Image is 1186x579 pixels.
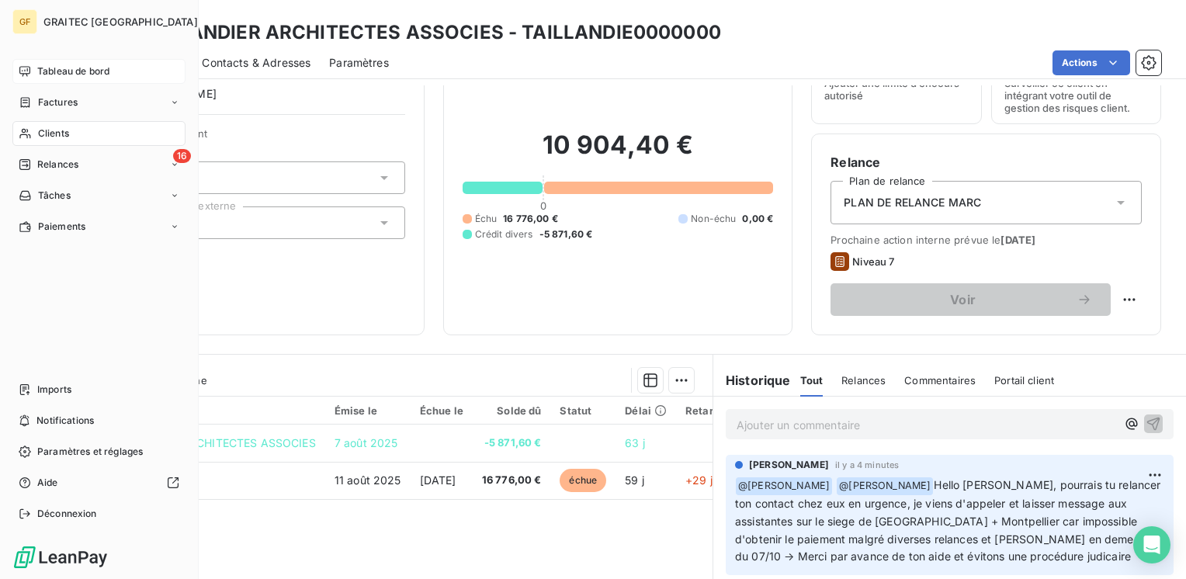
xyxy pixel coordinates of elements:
[685,473,713,487] span: +29 j
[38,220,85,234] span: Paiements
[800,374,824,387] span: Tout
[12,470,186,495] a: Aide
[482,435,542,451] span: -5 871,60 €
[420,404,463,417] div: Échue le
[107,404,316,418] div: Référence
[736,477,832,495] span: @ [PERSON_NAME]
[12,545,109,570] img: Logo LeanPay
[36,414,94,428] span: Notifications
[335,473,401,487] span: 11 août 2025
[475,227,533,241] span: Crédit divers
[335,404,401,417] div: Émise le
[482,404,542,417] div: Solde dû
[38,95,78,109] span: Factures
[852,255,894,268] span: Niveau 7
[540,199,546,212] span: 0
[37,383,71,397] span: Imports
[329,55,389,71] span: Paramètres
[713,371,791,390] h6: Historique
[735,478,1164,563] span: Hello [PERSON_NAME], pourrais tu relancer ton contact chez eux en urgence, je viens d'appeler et ...
[463,130,774,176] h2: 10 904,40 €
[335,436,398,449] span: 7 août 2025
[12,9,37,34] div: GF
[482,473,542,488] span: 16 776,00 €
[107,436,316,449] span: TAILLANDIER ARCHITECTES ASSOCIES
[835,460,899,470] span: il y a 4 minutes
[475,212,498,226] span: Échu
[837,477,933,495] span: @ [PERSON_NAME]
[503,212,558,226] span: 16 776,00 €
[37,476,58,490] span: Aide
[749,458,829,472] span: [PERSON_NAME]
[625,404,667,417] div: Délai
[625,436,645,449] span: 63 j
[38,127,69,140] span: Clients
[137,19,721,47] h3: TAILLANDIER ARCHITECTES ASSOCIES - TAILLANDIE0000000
[1004,77,1148,114] span: Surveiller ce client en intégrant votre outil de gestion des risques client.
[841,374,886,387] span: Relances
[539,227,593,241] span: -5 871,60 €
[994,374,1054,387] span: Portail client
[37,64,109,78] span: Tableau de bord
[1133,526,1170,563] div: Open Intercom Messenger
[1052,50,1130,75] button: Actions
[38,189,71,203] span: Tâches
[831,283,1111,316] button: Voir
[849,293,1077,306] span: Voir
[685,404,735,417] div: Retard
[37,158,78,172] span: Relances
[742,212,773,226] span: 0,00 €
[43,16,198,28] span: GRAITEC [GEOGRAPHIC_DATA]
[844,195,981,210] span: PLAN DE RELANCE MARC
[904,374,976,387] span: Commentaires
[125,127,405,149] span: Propriétés Client
[831,234,1142,246] span: Prochaine action interne prévue le
[560,469,606,492] span: échue
[420,473,456,487] span: [DATE]
[824,77,968,102] span: Ajouter une limite d’encours autorisé
[625,473,644,487] span: 59 j
[202,55,310,71] span: Contacts & Adresses
[37,445,143,459] span: Paramètres et réglages
[37,507,97,521] span: Déconnexion
[691,212,736,226] span: Non-échu
[1000,234,1035,246] span: [DATE]
[173,149,191,163] span: 16
[831,153,1142,172] h6: Relance
[560,404,606,417] div: Statut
